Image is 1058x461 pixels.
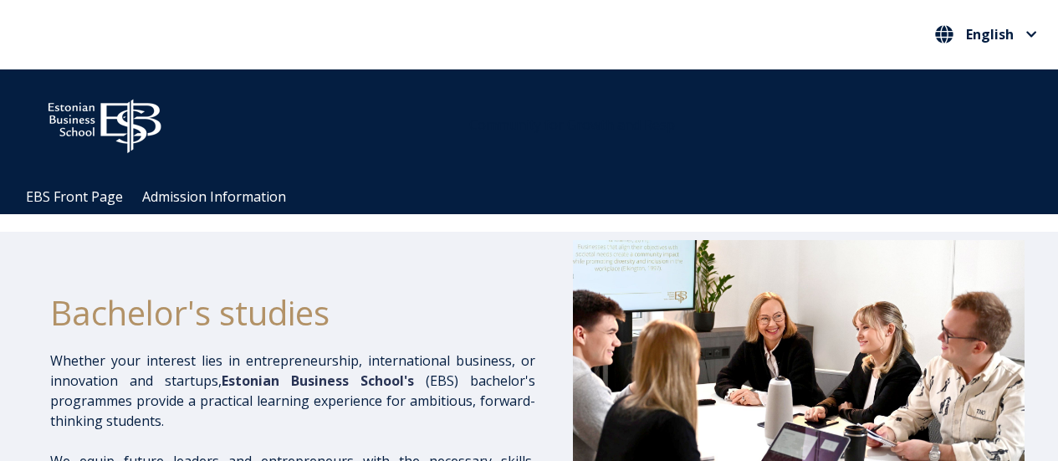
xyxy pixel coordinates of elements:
nav: Select your language [931,21,1041,49]
span: Community for Growth and Resp [469,115,675,134]
button: English [931,21,1041,48]
img: ebs_logo2016_white [33,86,176,158]
div: Navigation Menu [17,180,1058,214]
a: Admission Information [142,187,286,206]
span: Estonian Business School's [222,371,414,390]
p: Whether your interest lies in entrepreneurship, international business, or innovation and startup... [50,351,535,431]
a: EBS Front Page [26,187,123,206]
h1: Bachelor's studies [50,292,535,334]
span: English [966,28,1014,41]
